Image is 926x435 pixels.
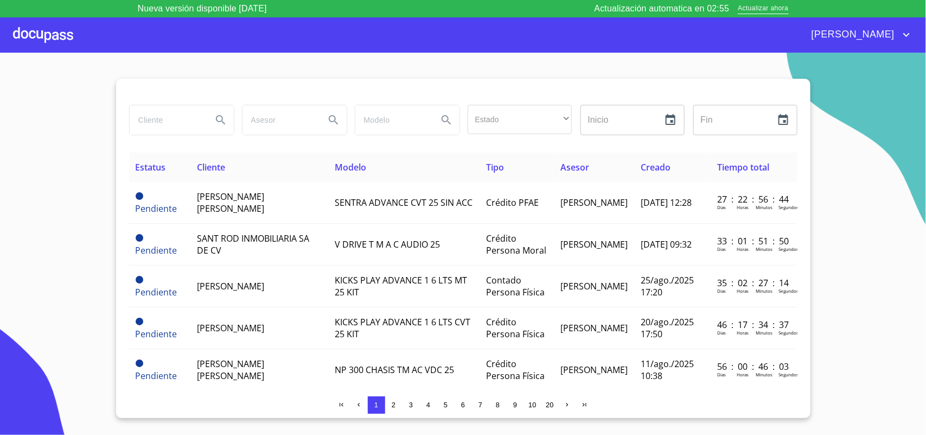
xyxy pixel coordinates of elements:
span: [PERSON_NAME] [PERSON_NAME] [197,191,264,215]
button: 8 [489,396,507,414]
span: Pendiente [136,286,177,298]
p: Minutos [756,204,772,210]
span: Pendiente [136,360,143,367]
span: [DATE] 09:32 [641,238,692,250]
p: Segundos [778,330,799,336]
span: Estatus [136,161,166,173]
span: V DRIVE T M A C AUDIO 25 [335,238,440,250]
button: 20 [541,396,559,414]
span: Pendiente [136,203,177,215]
span: Pendiente [136,276,143,283]
p: Horas [737,371,749,377]
span: 10 [528,401,536,409]
span: [PERSON_NAME] [PERSON_NAME] [197,358,264,382]
span: Pendiente [136,318,143,325]
span: 20 [546,401,553,409]
span: 4 [426,401,430,409]
span: Pendiente [136,234,143,242]
button: 4 [420,396,437,414]
span: KICKS PLAY ADVANCE 1 6 LTS MT 25 KIT [335,274,467,298]
p: 35 : 02 : 27 : 14 [717,277,790,289]
span: Modelo [335,161,366,173]
button: 9 [507,396,524,414]
span: [PERSON_NAME] [197,322,264,334]
p: Horas [737,288,749,294]
span: Pendiente [136,370,177,382]
span: Pendiente [136,244,177,256]
span: KICKS PLAY ADVANCE 1 6 LTS CVT 25 KIT [335,316,470,340]
p: Actualización automatica en 02:55 [595,2,730,15]
span: SENTRA ADVANCE CVT 25 SIN ACC [335,197,472,209]
span: Actualizar ahora [738,3,788,15]
button: Search [433,107,459,133]
p: Minutos [756,371,772,377]
span: Pendiente [136,328,177,340]
span: Crédito Persona Física [486,358,545,382]
span: Creado [641,161,670,173]
span: Cliente [197,161,225,173]
button: 5 [437,396,455,414]
p: 33 : 01 : 51 : 50 [717,235,790,247]
span: Asesor [560,161,589,173]
span: [PERSON_NAME] [560,322,628,334]
p: Minutos [756,288,772,294]
span: 8 [496,401,500,409]
span: Pendiente [136,192,143,200]
p: Minutos [756,330,772,336]
span: Crédito Persona Moral [486,232,546,256]
p: Dias [717,204,726,210]
input: search [242,105,316,135]
p: Dias [717,330,726,336]
span: [DATE] 12:28 [641,197,692,209]
p: Horas [737,204,749,210]
span: [PERSON_NAME] [560,364,628,376]
span: [PERSON_NAME] [560,280,628,292]
button: Search [208,107,234,133]
button: account of current user [803,26,913,43]
span: 6 [461,401,465,409]
p: Segundos [778,204,799,210]
span: Crédito PFAE [486,197,539,209]
p: 46 : 17 : 34 : 37 [717,319,790,331]
span: SANT ROD INMOBILIARIA SA DE CV [197,232,309,256]
button: 10 [524,396,541,414]
p: Horas [737,330,749,336]
span: 7 [478,401,482,409]
p: Minutos [756,246,772,252]
span: [PERSON_NAME] [560,238,628,250]
p: 27 : 22 : 56 : 44 [717,193,790,205]
input: search [355,105,429,135]
span: 2 [392,401,395,409]
span: [PERSON_NAME] [560,197,628,209]
button: 1 [368,396,385,414]
button: 6 [455,396,472,414]
button: 2 [385,396,403,414]
span: 5 [444,401,448,409]
span: 3 [409,401,413,409]
span: 9 [513,401,517,409]
span: 1 [374,401,378,409]
p: Dias [717,371,726,377]
div: ​ [468,105,572,134]
p: Horas [737,246,749,252]
span: NP 300 CHASIS TM AC VDC 25 [335,364,454,376]
span: Tiempo total [717,161,769,173]
button: 3 [403,396,420,414]
span: 20/ago./2025 17:50 [641,316,694,340]
button: 7 [472,396,489,414]
input: search [130,105,203,135]
span: 11/ago./2025 10:38 [641,358,694,382]
p: Dias [717,246,726,252]
span: 25/ago./2025 17:20 [641,274,694,298]
p: Segundos [778,246,799,252]
p: Segundos [778,371,799,377]
p: Dias [717,288,726,294]
p: Nueva versión disponible [DATE] [138,2,267,15]
span: [PERSON_NAME] [197,280,264,292]
span: Contado Persona Física [486,274,545,298]
span: Tipo [486,161,504,173]
p: Segundos [778,288,799,294]
span: Crédito Persona Física [486,316,545,340]
p: 56 : 00 : 46 : 03 [717,361,790,373]
button: Search [321,107,347,133]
